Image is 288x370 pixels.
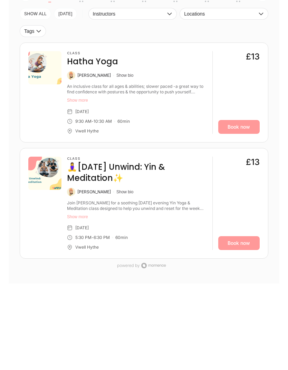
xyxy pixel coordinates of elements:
a: Book now [218,237,260,250]
div: • • [79,1,83,2]
button: Show more [67,214,207,220]
div: Vwell Hythe [75,245,99,250]
span: Tags [24,29,35,34]
div: • • [173,1,177,2]
img: Kate Alexander [67,188,75,196]
div: [PERSON_NAME] [77,189,111,195]
div: An inclusive class for all ages & abilities; slower paced -a great way to find confidence with po... [67,84,207,95]
div: 10:30 AM [94,119,112,124]
img: 53d83a91-d805-44ac-b3fe-e193bac87da4.png [28,52,61,85]
div: £13 [246,157,260,168]
img: Kate Alexander [67,72,75,80]
h3: Class [67,157,207,161]
h3: Class [67,52,118,56]
span: Locations [184,11,257,17]
button: Instructors [88,8,177,20]
button: Tags [20,26,46,37]
a: Book now [218,120,260,134]
div: • • [111,1,115,2]
button: Show more [67,98,207,103]
div: 6:30 PM [94,235,110,241]
div: [DATE] [75,225,89,231]
div: 9:30 AM [75,119,92,124]
img: bc6f3b55-925b-4f44-bcf2-6a6154d4ca1d.png [28,157,61,190]
h4: Hatha Yoga [67,56,118,67]
div: - [92,119,94,124]
div: Vwell Hythe [75,129,99,134]
span: Instructors [93,11,166,17]
div: 60 min [115,235,128,241]
h4: 🧘‍♀️[DATE] Unwind: Yin & Meditation✨ [67,162,207,184]
div: [PERSON_NAME] [77,73,111,78]
div: • • [205,1,209,2]
button: Show bio [116,73,133,78]
div: Join Kate Alexander for a soothing Sunday evening Yin Yoga & Meditation class designed to help yo... [67,201,207,212]
button: [DATE] [54,8,77,20]
button: Locations [180,8,268,20]
div: • • [142,1,146,2]
div: 5:30 PM [75,235,92,241]
div: - [92,235,94,241]
div: £13 [246,52,260,63]
button: SHOW All [20,8,51,20]
button: Show bio [116,189,133,195]
div: [DATE] [75,109,89,115]
div: 60 min [117,119,130,124]
div: • • [236,1,240,2]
